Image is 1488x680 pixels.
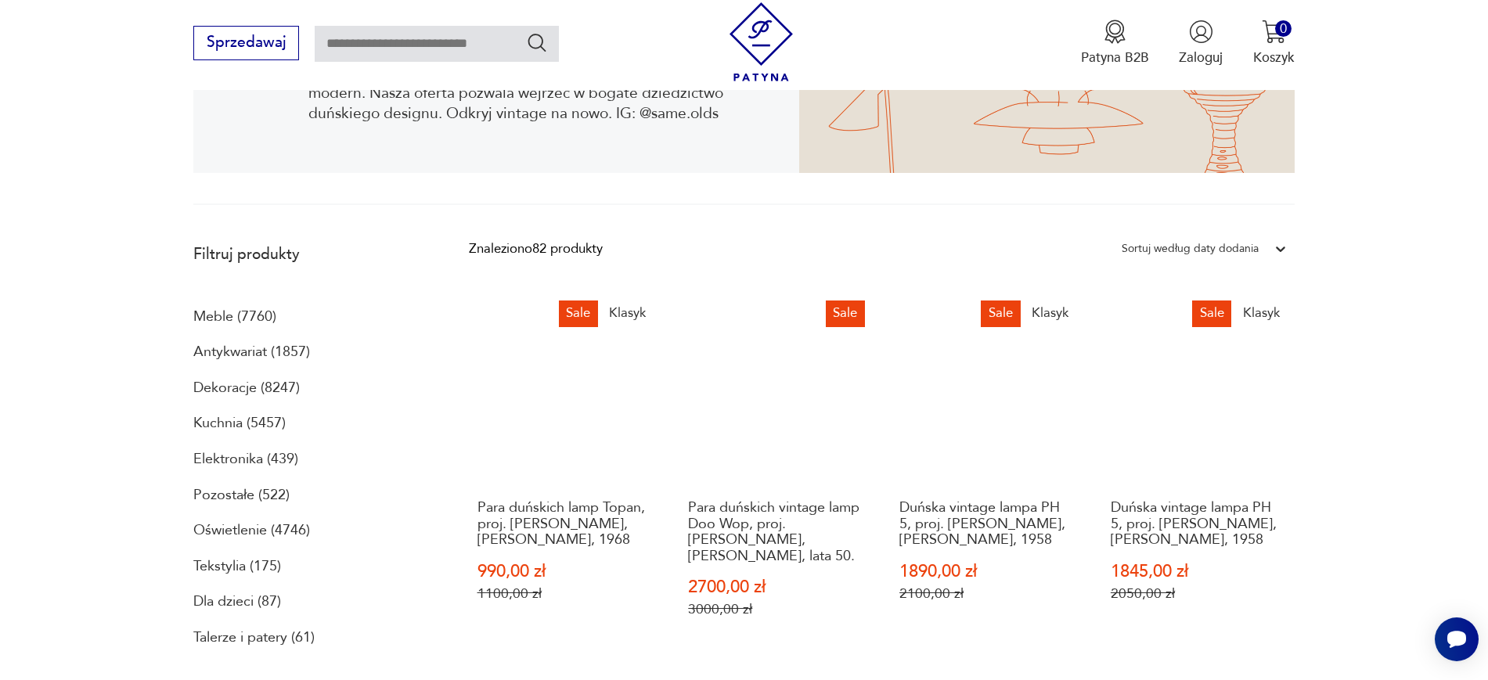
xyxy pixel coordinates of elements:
a: Sprzedawaj [193,38,299,50]
a: Antykwariat (1857) [193,339,310,365]
a: SalePara duńskich vintage lamp Doo Wop, proj. Henning Klok, Louis Poulsen, lata 50.Para duńskich ... [680,293,873,654]
p: Zaloguj [1179,49,1223,67]
a: SaleKlasykPara duńskich lamp Topan, proj. Verner Panton, Louis Poulsen, 1968Para duńskich lamp To... [469,293,661,654]
p: Filtruj produkty [193,244,423,264]
div: Sortuj według daty dodania [1122,239,1259,259]
img: Ikona koszyka [1262,20,1286,44]
a: Dekoracje (8247) [193,375,300,401]
a: Ikona medaluPatyna B2B [1081,20,1149,67]
iframe: Smartsupp widget button [1435,617,1479,661]
button: Patyna B2B [1081,20,1149,67]
img: Ikona medalu [1103,20,1127,44]
p: 1845,00 zł [1111,563,1286,580]
p: 2700,00 zł [688,579,863,595]
a: Oświetlenie (4746) [193,517,310,544]
a: Kuchnia (5457) [193,410,286,437]
button: Zaloguj [1179,20,1223,67]
a: SaleKlasykDuńska vintage lampa PH 5, proj. Poul Henningsen, Louis Poulsen, 1958Duńska vintage lam... [1102,293,1295,654]
a: Elektronika (439) [193,446,298,473]
h3: Para duńskich vintage lamp Doo Wop, proj. [PERSON_NAME], [PERSON_NAME], lata 50. [688,500,863,564]
p: 1890,00 zł [899,563,1075,580]
img: Ikonka użytkownika [1189,20,1213,44]
div: 0 [1275,20,1292,37]
p: 990,00 zł [477,563,653,580]
p: 3000,00 zł [688,601,863,617]
a: Talerze i patery (61) [193,624,315,651]
p: Koszyk [1253,49,1295,67]
p: Patyna B2B [1081,49,1149,67]
h3: Duńska vintage lampa PH 5, proj. [PERSON_NAME], [PERSON_NAME], 1958 [899,500,1075,548]
h3: Para duńskich lamp Topan, proj. [PERSON_NAME], [PERSON_NAME], 1968 [477,500,653,548]
p: 1100,00 zł [477,585,653,602]
p: 2100,00 zł [899,585,1075,602]
button: Sprzedawaj [193,26,299,60]
a: SaleKlasykDuńska vintage lampa PH 5, proj. Poul Henningsen, Louis Poulsen, 1958Duńska vintage lam... [891,293,1083,654]
h3: Duńska vintage lampa PH 5, proj. [PERSON_NAME], [PERSON_NAME], 1958 [1111,500,1286,548]
button: Szukaj [526,31,549,54]
a: Tekstylia (175) [193,553,281,580]
div: Znaleziono 82 produkty [469,239,603,259]
img: Patyna - sklep z meblami i dekoracjami vintage [722,2,801,81]
a: Meble (7760) [193,304,276,330]
a: Dla dzieci (87) [193,588,281,615]
p: 2050,00 zł [1111,585,1286,602]
button: 0Koszyk [1253,20,1295,67]
a: Pozostałe (522) [193,482,290,509]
